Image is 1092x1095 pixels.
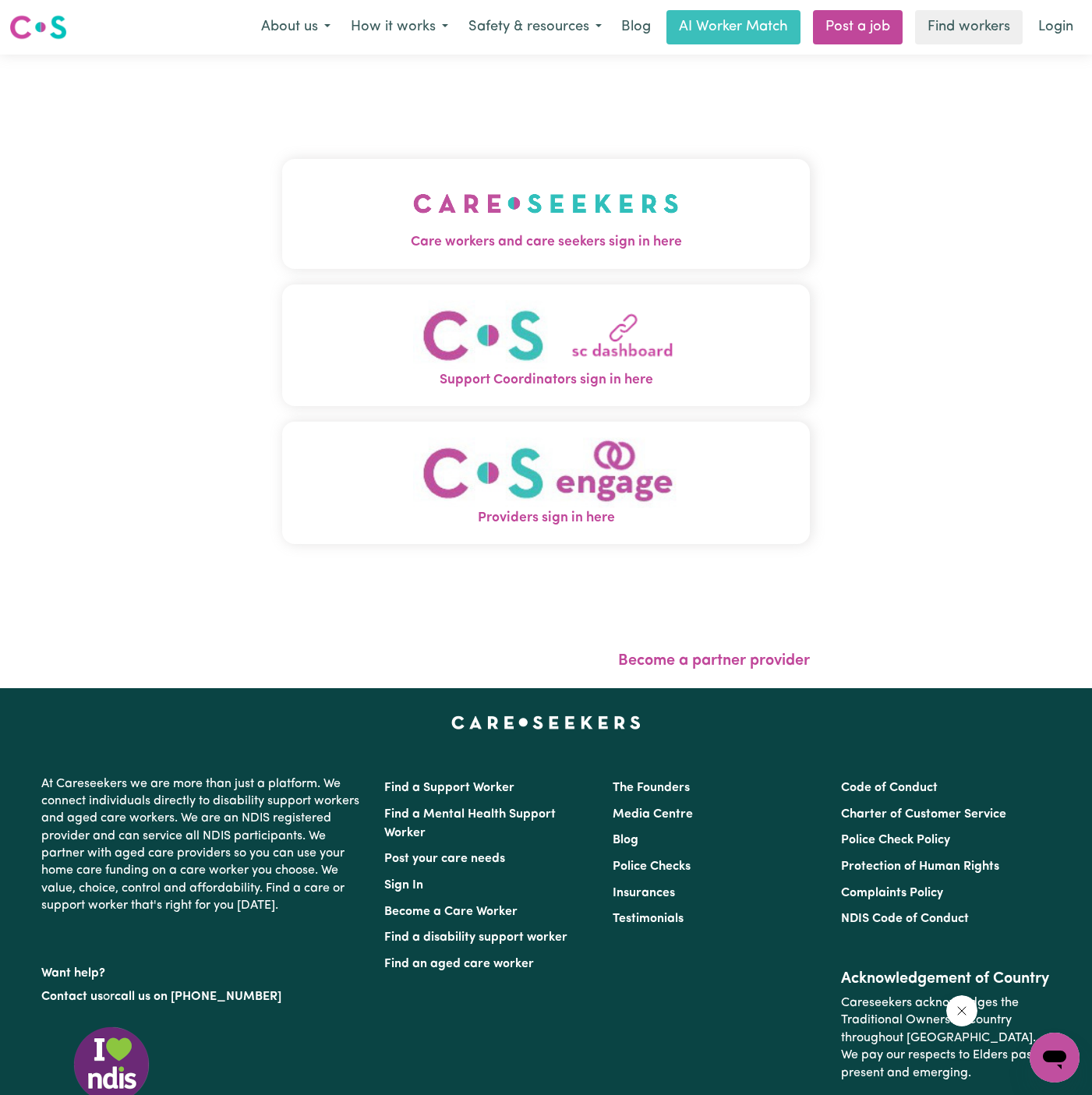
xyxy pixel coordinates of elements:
button: Support Coordinators sign in here [282,284,810,407]
span: Support Coordinators sign in here [282,370,810,390]
a: NDIS Code of Conduct [841,913,969,925]
span: Care workers and care seekers sign in here [282,232,810,253]
a: Find a Mental Health Support Worker [384,808,556,839]
a: Find an aged care worker [384,958,534,970]
p: or [41,982,366,1012]
a: Find workers [915,10,1023,44]
a: Careseekers logo [9,9,67,45]
p: Want help? [41,959,366,982]
a: Media Centre [613,808,693,821]
span: Providers sign in here [282,508,810,528]
button: About us [251,11,341,44]
h2: Acknowledgement of Country [841,970,1051,988]
button: How it works [341,11,458,44]
a: Complaints Policy [841,887,943,899]
a: Police Checks [613,860,691,873]
a: call us on [PHONE_NUMBER] [115,991,281,1003]
a: Testimonials [613,913,684,925]
iframe: Button to launch messaging window [1030,1033,1080,1083]
p: At Careseekers we are more than just a platform. We connect individuals directly to disability su... [41,769,366,921]
a: Insurances [613,887,675,899]
a: Post a job [813,10,903,44]
a: Become a Care Worker [384,906,518,918]
span: Need any help? [9,11,94,23]
a: Police Check Policy [841,834,950,846]
button: Care workers and care seekers sign in here [282,159,810,268]
button: Safety & resources [458,11,612,44]
a: Blog [612,10,660,44]
a: AI Worker Match [666,10,800,44]
p: Careseekers acknowledges the Traditional Owners of Country throughout [GEOGRAPHIC_DATA]. We pay o... [841,988,1051,1088]
iframe: Close message [946,995,977,1026]
a: Become a partner provider [618,653,810,669]
a: Careseekers home page [451,716,641,729]
a: Contact us [41,991,103,1003]
a: Find a Support Worker [384,782,514,794]
a: Code of Conduct [841,782,938,794]
a: Find a disability support worker [384,931,567,944]
img: Careseekers logo [9,13,67,41]
a: Blog [613,834,638,846]
a: Charter of Customer Service [841,808,1006,821]
button: Providers sign in here [282,422,810,544]
a: Post your care needs [384,853,505,865]
a: The Founders [613,782,690,794]
a: Sign In [384,879,423,892]
a: Login [1029,10,1083,44]
a: Protection of Human Rights [841,860,999,873]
